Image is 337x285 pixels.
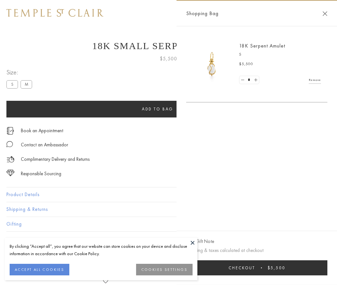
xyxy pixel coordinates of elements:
[6,9,103,17] img: Temple St. Clair
[268,265,285,271] span: $5,500
[186,237,214,246] button: Add Gift Note
[186,9,219,18] span: Shopping Bag
[239,51,321,58] p: S
[6,187,331,202] button: Product Details
[193,45,231,83] img: P51836-E11SERPPV
[309,76,321,83] a: Remove
[21,141,68,149] div: Contact an Ambassador
[10,264,69,275] button: ACCEPT ALL COOKIES
[142,106,173,112] span: Add to bag
[6,80,18,88] label: S
[6,155,14,163] img: icon_delivery.svg
[136,264,193,275] button: COOKIES SETTINGS
[229,265,255,271] span: Checkout
[160,55,177,63] span: $5,500
[6,202,331,217] button: Shipping & Returns
[186,260,327,275] button: Checkout $5,500
[21,170,61,178] div: Responsible Sourcing
[6,127,14,134] img: icon_appointment.svg
[6,141,13,147] img: MessageIcon-01_2.svg
[6,101,309,117] button: Add to bag
[239,76,246,84] a: Set quantity to 0
[21,155,90,163] p: Complimentary Delivery and Returns
[21,80,32,88] label: M
[6,67,35,78] span: Size:
[186,246,327,255] p: Shipping & taxes calculated at checkout
[6,170,14,176] img: icon_sourcing.svg
[10,243,193,257] div: By clicking “Accept all”, you agree that our website can store cookies on your device and disclos...
[323,11,327,16] button: Close Shopping Bag
[6,40,331,51] h1: 18K Small Serpent Amulet
[252,76,259,84] a: Set quantity to 2
[239,42,285,49] a: 18K Serpent Amulet
[6,217,331,231] button: Gifting
[239,61,253,67] span: $5,500
[21,127,63,134] a: Book an Appointment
